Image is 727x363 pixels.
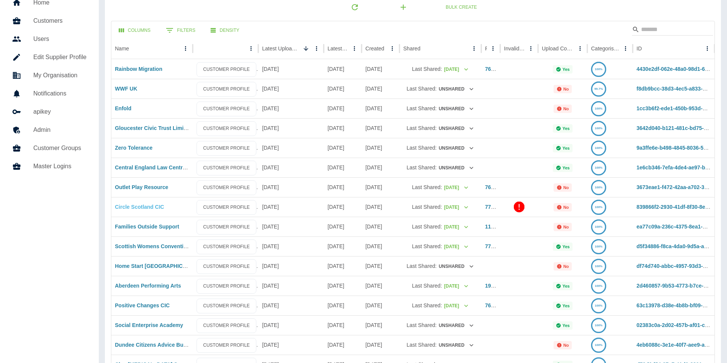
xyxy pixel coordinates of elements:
a: Families Outside Support [115,224,179,230]
p: Yes [563,126,570,131]
div: Last Shared: [403,158,477,177]
a: 100% [591,105,606,111]
a: 99.7% [591,86,606,92]
a: Home Start [GEOGRAPHIC_DATA] [115,263,201,269]
p: No [563,185,569,190]
button: Sort [301,43,311,54]
p: Yes [563,284,570,288]
text: 100% [595,225,602,228]
div: 04 Aug 2025 [362,335,399,355]
div: 24 Aug 2025 [324,276,362,296]
a: 119392072 [485,224,512,230]
div: 26 Aug 2025 [258,256,324,276]
a: Bulk Create [440,0,483,14]
button: column menu [246,43,256,54]
a: 100% [591,322,606,328]
div: 24 Apr 2024 [362,276,399,296]
a: CUSTOMER PROFILE [197,62,256,77]
div: Not all required reports for this customer were uploaded for the latest usage month. [554,341,572,349]
a: My Organisation [6,66,93,84]
div: 22 Aug 2025 [324,315,362,335]
a: 770773 [485,243,503,249]
a: 100% [591,224,606,230]
div: ID [637,45,642,52]
div: 24 Apr 2024 [362,59,399,79]
div: 23 Aug 2025 [324,335,362,355]
div: 04 Aug 2025 [362,79,399,99]
div: Last Shared: [403,257,477,276]
div: Last Shared: [403,335,477,355]
a: Customers [6,12,93,30]
a: 768175 [485,302,503,308]
a: Social Enterprise Academy [115,322,183,328]
a: 764183 [485,66,503,72]
div: 27 Aug 2025 [258,99,324,118]
a: 100% [591,125,606,131]
p: No [563,205,569,210]
p: No [563,264,569,269]
button: Unshared [438,340,474,351]
button: Latest Usage column menu [349,43,360,54]
a: CUSTOMER PROFILE [197,102,256,116]
div: 24 Apr 2024 [362,236,399,256]
div: 26 Aug 2025 [258,236,324,256]
text: 100% [595,205,602,209]
div: Invalid Creds [504,45,525,52]
a: CUSTOMER PROFILE [197,259,256,274]
text: 100% [595,127,602,130]
a: 100% [591,283,606,289]
div: 03 Aug 2025 [324,217,362,236]
div: 24 Apr 2024 [362,296,399,315]
a: CUSTOMER PROFILE [197,279,256,294]
h5: Customer Groups [33,144,87,153]
div: Last Shared: [403,138,477,158]
text: 100% [595,264,602,268]
button: ID column menu [702,43,713,54]
button: Latest Upload Date column menu [311,43,322,54]
div: Not all required reports for this customer were uploaded for the latest usage month. [554,85,572,93]
button: Unshared [438,142,474,154]
button: Unshared [438,83,474,95]
div: Not all required reports for this customer were uploaded for the latest usage month. [554,183,572,192]
button: Unshared [438,320,474,332]
a: CUSTOMER PROFILE [197,82,256,97]
text: 100% [595,166,602,169]
a: CUSTOMER PROFILE [197,180,256,195]
h5: Customers [33,16,87,25]
div: Last Shared: [403,276,477,296]
div: Created [365,45,384,52]
a: CUSTOMER PROFILE [197,239,256,254]
a: Positive Changes CIC [115,302,170,308]
div: 27 Aug 2025 [258,79,324,99]
a: Dundee Citizens Advice Bureau [115,342,195,348]
div: Not all required reports for this customer were uploaded for the latest usage month. [554,105,572,113]
button: [DATE] [443,300,469,312]
text: 100% [595,67,602,71]
div: 26 Aug 2025 [258,197,324,217]
a: apikey [6,103,93,121]
div: 23 Aug 2025 [324,296,362,315]
a: Central England Law Centre Ltd [115,164,195,171]
button: [DATE] [443,221,469,233]
h5: Notifications [33,89,87,98]
a: Users [6,30,93,48]
h5: Admin [33,125,87,135]
p: No [563,87,569,91]
div: 04 Aug 2025 [362,138,399,158]
button: Unshared [438,261,474,272]
a: CUSTOMER PROFILE [197,200,256,215]
text: 100% [595,245,602,248]
a: 100% [591,302,606,308]
div: 26 Aug 2025 [258,276,324,296]
div: 23 Aug 2025 [324,138,362,158]
div: Not all required reports for this customer were uploaded for the latest usage month. [554,223,572,231]
a: Edit Supplier Profile [6,48,93,66]
text: 100% [595,146,602,150]
div: 04 Aug 2025 [362,256,399,276]
text: 100% [595,186,602,189]
div: 09 Aug 2025 [324,177,362,197]
p: Yes [563,166,570,170]
a: Aberdeen Performing Arts [115,283,181,289]
button: Upload Complete column menu [575,43,585,54]
div: 26 Aug 2025 [258,177,324,197]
